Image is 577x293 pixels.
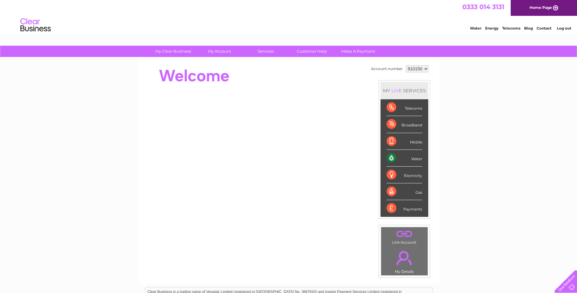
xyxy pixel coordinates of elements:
div: Clear Business is a trading name of Verastar Limited (registered in [GEOGRAPHIC_DATA] No. 3667643... [145,3,433,30]
a: My Clear Business [148,46,198,57]
div: Payments [387,200,422,217]
a: Log out [557,26,571,30]
td: Link Account [381,227,428,246]
a: . [383,229,426,239]
a: Water [470,26,481,30]
td: Account number [370,64,404,74]
a: Contact [537,26,551,30]
div: Gas [387,183,422,200]
img: logo.png [20,16,51,34]
a: . [383,247,426,269]
a: Make A Payment [333,46,383,57]
a: Energy [485,26,499,30]
td: My Details [381,246,428,276]
div: LIVE [390,88,403,94]
a: Blog [524,26,533,30]
div: Mobile [387,133,422,150]
div: Broadband [387,116,422,133]
div: MY SERVICES [381,82,428,99]
div: Telecoms [387,99,422,116]
a: My Account [194,46,245,57]
a: Telecoms [502,26,520,30]
a: 0333 014 3131 [462,3,504,11]
div: Water [387,150,422,167]
div: Electricity [387,167,422,183]
a: Services [241,46,291,57]
a: Customer Help [287,46,337,57]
